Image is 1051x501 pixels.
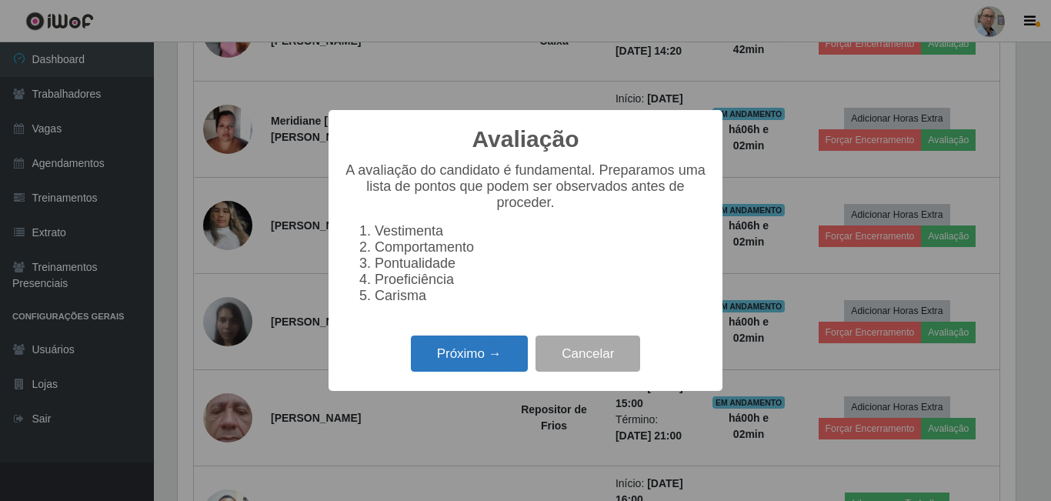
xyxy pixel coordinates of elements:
li: Proeficiência [375,272,707,288]
li: Comportamento [375,239,707,256]
button: Próximo → [411,336,528,372]
button: Cancelar [536,336,640,372]
h2: Avaliação [472,125,579,153]
p: A avaliação do candidato é fundamental. Preparamos uma lista de pontos que podem ser observados a... [344,162,707,211]
li: Pontualidade [375,256,707,272]
li: Carisma [375,288,707,304]
li: Vestimenta [375,223,707,239]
